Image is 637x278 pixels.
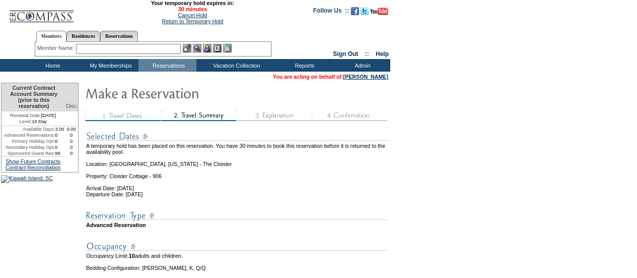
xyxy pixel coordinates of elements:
[9,2,74,23] img: Compass Home
[313,6,349,18] td: Follow Us ::
[183,44,191,52] img: b_edit.gif
[2,132,55,138] td: Advanced Reservations:
[2,150,55,156] td: Sponsored Guest Res:
[1,175,53,183] img: Kiawah Island, SC
[2,126,55,132] td: Available Days:
[365,50,369,58] span: ::
[66,31,100,41] a: Residences
[376,50,389,58] a: Help
[86,179,388,191] td: Arrival Date: [DATE]
[370,8,388,15] img: Subscribe to our YouTube Channel
[64,150,78,156] td: 0
[86,155,388,167] td: Location: [GEOGRAPHIC_DATA], [US_STATE] - The Cloister
[100,31,138,41] a: Reservations
[2,83,64,112] td: Current Contract Account Summary (prior to this reservation)
[196,59,274,72] td: Vacation Collection
[162,18,224,24] a: Return to Temporary Hold
[86,222,388,228] td: Advanced Reservation
[10,113,41,119] span: Renewal Date:
[55,144,64,150] td: 0
[6,164,61,171] a: Contract Reconciliation
[128,253,134,259] span: 10
[312,110,387,121] img: step4_state1.gif
[178,12,207,18] a: Cancel Hold
[64,138,78,144] td: 0
[2,138,55,144] td: Primary Holiday Opt:
[86,143,388,155] td: A temporary hold has been placed on this reservation. You have 30 minutes to book this reservatio...
[85,83,287,103] img: Make Reservation
[161,110,236,121] img: step2_state2.gif
[273,74,388,80] span: You are acting on behalf of:
[86,265,388,271] td: Bedding Configuration: [PERSON_NAME], K, Q/Q
[23,59,81,72] td: Home
[343,74,388,80] a: [PERSON_NAME]
[86,209,388,222] img: subTtlResType.gif
[236,110,312,121] img: step3_state1.gif
[203,44,211,52] img: Impersonate
[361,7,369,15] img: Follow us on Twitter
[86,130,388,143] img: subTtlSelectedDates.gif
[333,50,358,58] a: Sign Out
[223,44,232,52] img: b_calculator.gif
[2,119,64,126] td: 10 Day
[351,10,359,16] a: Become our fan on Facebook
[55,138,64,144] td: 0
[351,7,359,15] img: Become our fan on Facebook
[81,59,138,72] td: My Memberships
[79,6,306,12] span: 30 minutes
[138,59,196,72] td: Reservations
[64,126,78,132] td: 0.00
[2,112,64,119] td: [DATE]
[66,103,78,109] span: Disc.
[213,44,222,52] img: Reservations
[86,191,388,197] td: Departure Date: [DATE]
[36,31,67,42] a: Members
[86,253,388,259] td: Occupancy Limit: adults and children.
[55,126,64,132] td: 3.00
[64,144,78,150] td: 0
[37,44,76,52] div: Member Name:
[6,158,60,164] a: Show Future Contracts
[55,150,64,156] td: 99
[370,10,388,16] a: Subscribe to our YouTube Channel
[361,10,369,16] a: Follow us on Twitter
[332,59,390,72] td: Admin
[19,119,32,125] span: Level:
[86,167,388,179] td: Property: Cloister Cottage - 906
[64,132,78,138] td: 0
[86,240,388,253] img: subTtlOccupancy.gif
[274,59,332,72] td: Reports
[2,144,55,150] td: Secondary Holiday Opt:
[193,44,201,52] img: View
[55,132,64,138] td: 0
[85,110,161,121] img: step1_state3.gif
